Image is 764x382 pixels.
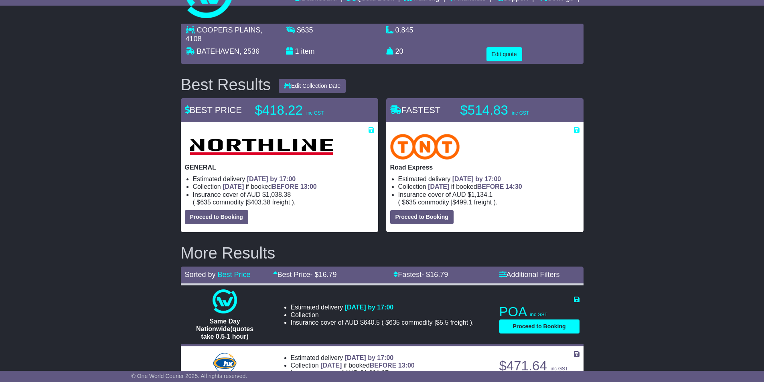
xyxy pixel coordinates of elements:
[384,319,470,326] span: $ $
[195,199,292,206] span: $ $
[291,303,474,311] li: Estimated delivery
[310,271,337,279] span: - $
[197,26,261,34] span: COOPERS PLAINS
[434,319,436,326] span: |
[401,319,432,326] span: Commodity
[223,183,244,190] span: [DATE]
[291,362,490,369] li: Collection
[297,26,313,34] span: $
[430,271,448,279] span: 16.79
[452,176,501,182] span: [DATE] by 17:00
[291,369,389,377] span: Insurance cover of AUD $
[499,304,580,320] p: POA
[451,199,452,206] span: |
[196,318,253,340] span: Same Day Nationwide(quotes take 0.5-1 hour)
[295,47,299,55] span: 1
[450,319,468,326] span: Freight
[266,191,291,198] span: 1,038.38
[499,319,580,333] button: Proceed to Booking
[272,199,290,206] span: Freight
[213,289,237,313] img: One World Courier: Same Day Nationwide(quotes take 0.5-1 hour)
[477,183,504,190] span: BEFORE
[300,183,317,190] span: 13:00
[428,183,522,190] span: if booked
[193,198,296,206] span: ( ).
[193,183,374,190] li: Collection
[185,105,242,115] span: BEST PRICE
[418,199,449,206] span: Commodity
[364,319,380,326] span: 640.5
[291,354,490,362] li: Estimated delivery
[389,319,400,326] span: 635
[320,362,414,369] span: if booked
[506,183,522,190] span: 14:30
[197,47,239,55] span: BATEHAVEN
[291,311,474,319] li: Collection
[398,183,580,190] li: Collection
[245,199,247,206] span: |
[364,370,389,376] span: 1,091.37
[255,102,355,118] p: $418.22
[177,76,275,93] div: Best Results
[279,79,346,93] button: Edit Collection Date
[273,271,337,279] a: Best Price- $16.79
[320,362,342,369] span: [DATE]
[370,362,397,369] span: BEFORE
[390,210,454,224] button: Proceed to Booking
[398,198,498,206] span: ( ).
[181,244,584,262] h2: More Results
[440,319,448,326] span: 5.5
[512,110,529,116] span: inc GST
[428,183,449,190] span: [DATE]
[239,47,259,55] span: , 2536
[301,47,315,55] span: item
[211,351,238,375] img: Hunter Express: Road Express
[422,271,448,279] span: - $
[218,271,251,279] a: Best Price
[400,199,494,206] span: $ $
[474,199,492,206] span: Freight
[499,358,580,374] p: $471.64
[251,199,270,206] span: 403.38
[471,191,492,198] span: 1,134.1
[272,183,299,190] span: BEFORE
[398,362,415,369] span: 13:00
[398,175,580,183] li: Estimated delivery
[193,175,374,183] li: Estimated delivery
[132,373,247,379] span: © One World Courier 2025. All rights reserved.
[247,176,296,182] span: [DATE] by 17:00
[456,199,472,206] span: 499.1
[185,271,216,279] span: Sorted by
[390,105,441,115] span: FASTEST
[395,47,403,55] span: 20
[393,271,448,279] a: Fastest- $16.79
[398,191,493,198] span: Insurance cover of AUD $
[193,191,291,198] span: Insurance cover of AUD $
[390,164,580,171] p: Road Express
[551,366,568,372] span: inc GST
[186,26,263,43] span: , 4108
[381,319,474,326] span: ( ).
[395,26,413,34] span: 0.845
[345,304,394,311] span: [DATE] by 17:00
[306,110,324,116] span: inc GST
[213,199,243,206] span: Commodity
[460,102,561,118] p: $514.83
[291,319,380,326] span: Insurance cover of AUD $
[499,271,560,279] a: Additional Filters
[200,199,211,206] span: 635
[319,271,337,279] span: 16.79
[185,210,248,224] button: Proceed to Booking
[345,354,394,361] span: [DATE] by 17:00
[185,134,338,160] img: Northline Distribution: GENERAL
[223,183,316,190] span: if booked
[185,164,374,171] p: GENERAL
[530,312,547,317] span: inc GST
[405,199,416,206] span: 635
[301,26,313,34] span: 635
[486,47,522,61] button: Edit quote
[390,134,460,160] img: TNT Domestic: Road Express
